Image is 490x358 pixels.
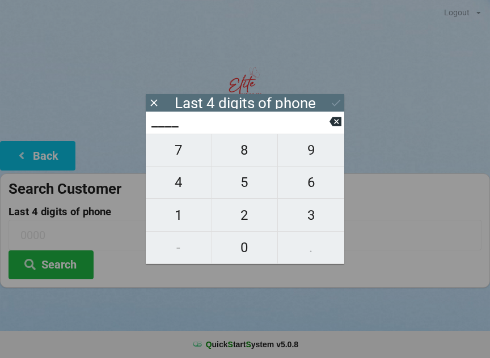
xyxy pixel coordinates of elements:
span: 8 [212,138,278,162]
span: 2 [212,203,278,227]
button: 9 [278,134,344,167]
span: 5 [212,171,278,194]
button: 0 [212,232,278,264]
button: 4 [146,167,212,199]
button: 8 [212,134,278,167]
span: 3 [278,203,344,227]
span: 7 [146,138,212,162]
span: 9 [278,138,344,162]
span: 0 [212,236,278,259]
button: 1 [146,199,212,231]
button: 5 [212,167,278,199]
span: 6 [278,171,344,194]
button: 7 [146,134,212,167]
button: 3 [278,199,344,231]
button: 2 [212,199,278,231]
button: 6 [278,167,344,199]
span: 1 [146,203,212,227]
div: Last 4 digits of phone [175,97,316,109]
span: 4 [146,171,212,194]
